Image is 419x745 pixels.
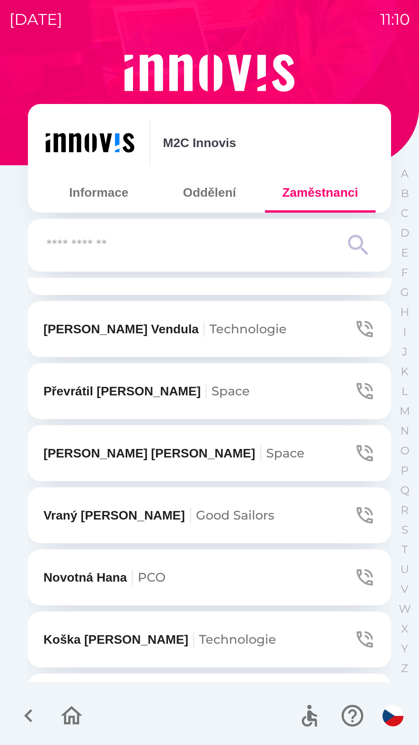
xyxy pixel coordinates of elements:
button: Informace [43,178,154,206]
img: Logo [28,54,391,92]
button: [PERSON_NAME] [PERSON_NAME]Space [28,425,391,481]
button: Vraný [PERSON_NAME]Good Sailors [28,487,391,543]
button: Oddělení [154,178,265,206]
button: [PERSON_NAME] VendulaTechnologie [28,301,391,357]
span: Good Sailors [196,508,274,523]
p: [PERSON_NAME] Vendula [43,320,287,338]
span: Space [266,445,305,461]
p: [PERSON_NAME] [PERSON_NAME] [43,444,305,463]
button: Převrátil [PERSON_NAME]Space [28,363,391,419]
p: Vraný [PERSON_NAME] [43,506,274,525]
p: M2C Innovis [163,133,236,152]
button: Zaměstnanci [265,178,376,206]
p: Novotná Hana [43,568,166,587]
p: 11:10 [380,8,410,31]
img: ef454dd6-c04b-4b09-86fc-253a1223f7b7.png [43,120,137,166]
p: Koška [PERSON_NAME] [43,630,276,649]
p: Převrátil [PERSON_NAME] [43,382,250,400]
p: [DATE] [9,8,62,31]
span: Technologie [209,321,287,336]
button: Novotná HanaPCO [28,549,391,605]
span: PCO [138,570,166,585]
img: cs flag [383,705,403,726]
span: Space [211,383,250,398]
span: Technologie [199,632,276,647]
button: Koška [PERSON_NAME]Technologie [28,612,391,667]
